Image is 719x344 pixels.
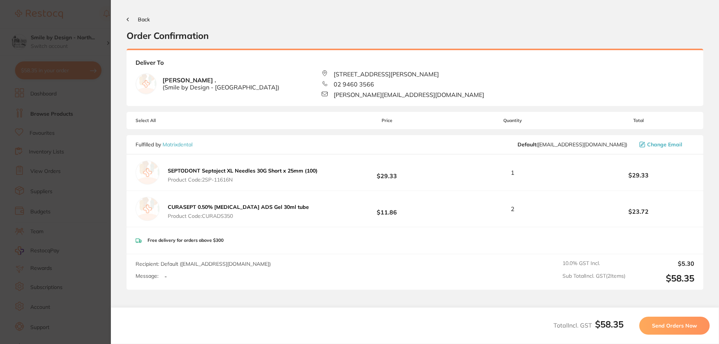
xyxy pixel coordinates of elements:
b: CURASEPT 0.50% [MEDICAL_DATA] ADS Gel 30ml tube [168,204,309,210]
span: Sub Total Incl. GST ( 2 Items) [562,273,625,284]
b: [PERSON_NAME] . [163,77,279,91]
span: [STREET_ADDRESS][PERSON_NAME] [334,71,439,77]
output: $58.35 [631,273,694,284]
a: Matrixdental [163,141,192,148]
span: Select All [136,118,210,123]
span: [PERSON_NAME][EMAIL_ADDRESS][DOMAIN_NAME] [334,91,484,98]
span: Price [331,118,443,123]
span: Product Code: 2SP-11616N [168,177,318,183]
b: $23.72 [583,208,694,215]
span: Send Orders Now [652,322,697,329]
img: empty.jpg [136,197,160,221]
span: 02 9460 3566 [334,81,374,88]
b: $29.33 [331,166,443,180]
h2: Order Confirmation [127,30,703,41]
b: $11.86 [331,202,443,216]
p: Fulfilled by [136,141,192,147]
span: Quantity [443,118,583,123]
img: empty.jpg [136,161,160,185]
button: CURASEPT 0.50% [MEDICAL_DATA] ADS Gel 30ml tube Product Code:CURADS350 [166,204,311,219]
span: Total [583,118,694,123]
b: Default [518,141,536,148]
img: empty.jpg [136,74,156,94]
span: sales@matrixdental.com.au [518,141,627,147]
output: $5.30 [631,260,694,267]
button: Send Orders Now [639,317,710,335]
span: Total Incl. GST [553,322,624,329]
b: $29.33 [583,172,694,179]
label: Message: [136,273,158,279]
span: Recipient: Default ( [EMAIL_ADDRESS][DOMAIN_NAME] ) [136,261,271,267]
button: SEPTODONT Septoject XL Needles 30G Short x 25mm (100) Product Code:2SP-11616N [166,167,320,183]
p: - [164,273,167,280]
button: Back [127,16,150,22]
span: ( Smile by Design - [GEOGRAPHIC_DATA] ) [163,84,279,91]
span: 10.0 % GST Incl. [562,260,625,267]
b: Deliver To [136,59,694,70]
span: Product Code: CURADS350 [168,213,309,219]
p: Free delivery for orders above $300 [148,238,224,243]
span: Back [138,16,150,23]
b: $58.35 [595,319,624,330]
b: SEPTODONT Septoject XL Needles 30G Short x 25mm (100) [168,167,318,174]
span: 1 [511,169,515,176]
span: Change Email [647,141,682,147]
button: Change Email [637,141,694,148]
span: 2 [511,206,515,212]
